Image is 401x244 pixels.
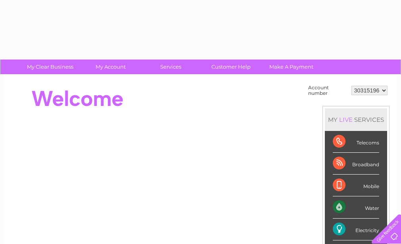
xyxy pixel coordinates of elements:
div: MY SERVICES [325,108,387,131]
div: Telecoms [333,131,379,153]
a: Services [138,60,203,74]
div: Mobile [333,175,379,196]
div: Electricity [333,219,379,240]
div: Water [333,196,379,218]
div: LIVE [338,116,354,123]
a: Make A Payment [259,60,324,74]
div: Broadband [333,153,379,175]
td: Account number [306,83,349,98]
a: Customer Help [198,60,264,74]
a: My Clear Business [17,60,83,74]
a: My Account [78,60,143,74]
